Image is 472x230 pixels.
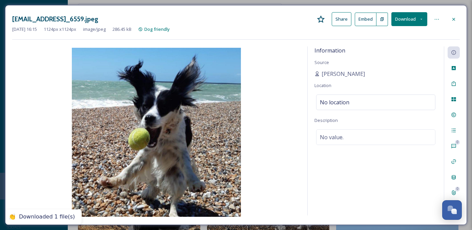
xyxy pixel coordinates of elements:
[83,26,106,33] span: image/jpeg
[320,133,344,141] span: No value.
[320,98,349,106] span: No location
[442,200,462,220] button: Open Chat
[112,26,131,33] span: 286.45 kB
[314,117,338,123] span: Description
[12,26,37,33] span: [DATE] 16:15
[455,187,460,191] div: 0
[332,12,351,26] button: Share
[314,47,345,54] span: Information
[322,70,365,78] span: [PERSON_NAME]
[144,26,170,32] span: Dog friendly
[355,13,376,26] button: Embed
[12,48,301,217] img: Jowilliams1970%40me.com-IMG_6559.jpeg
[314,82,331,88] span: Location
[455,140,460,145] div: 0
[314,59,329,65] span: Source
[391,12,427,26] button: Download
[44,26,76,33] span: 1124 px x 1124 px
[9,213,16,221] div: 👏
[12,14,98,24] h3: [EMAIL_ADDRESS]_6559.jpeg
[19,213,75,221] div: Downloaded 1 file(s)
